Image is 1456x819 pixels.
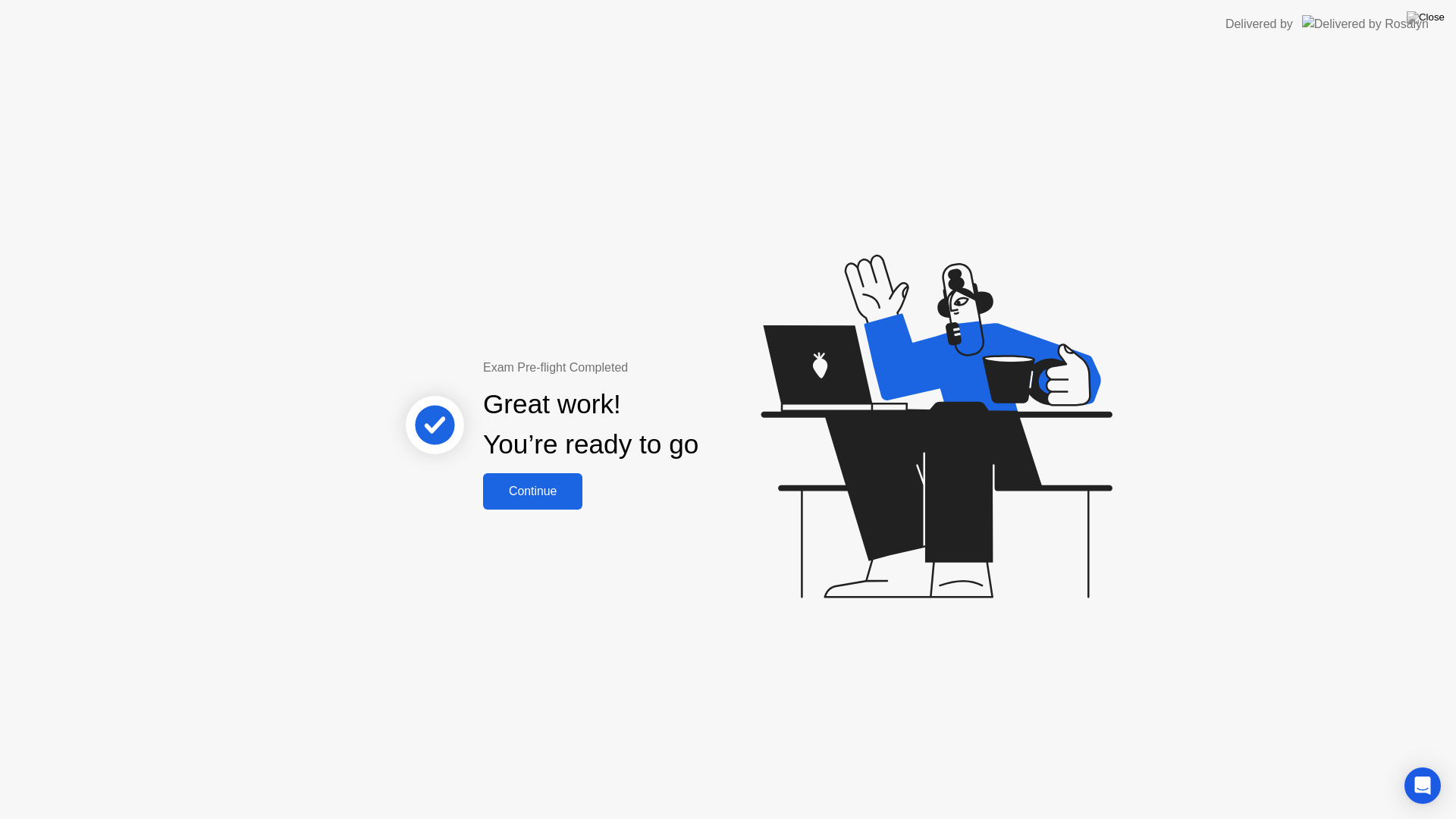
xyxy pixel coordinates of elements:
div: Continue [488,485,578,498]
div: Great work! You’re ready to go [483,384,698,465]
div: Exam Pre-flight Completed [483,359,796,377]
button: Continue [483,473,582,510]
img: Delivered by Rosalyn [1302,15,1429,33]
div: Open Intercom Messenger [1404,767,1441,804]
div: Delivered by [1225,15,1293,33]
img: Close [1407,11,1445,24]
